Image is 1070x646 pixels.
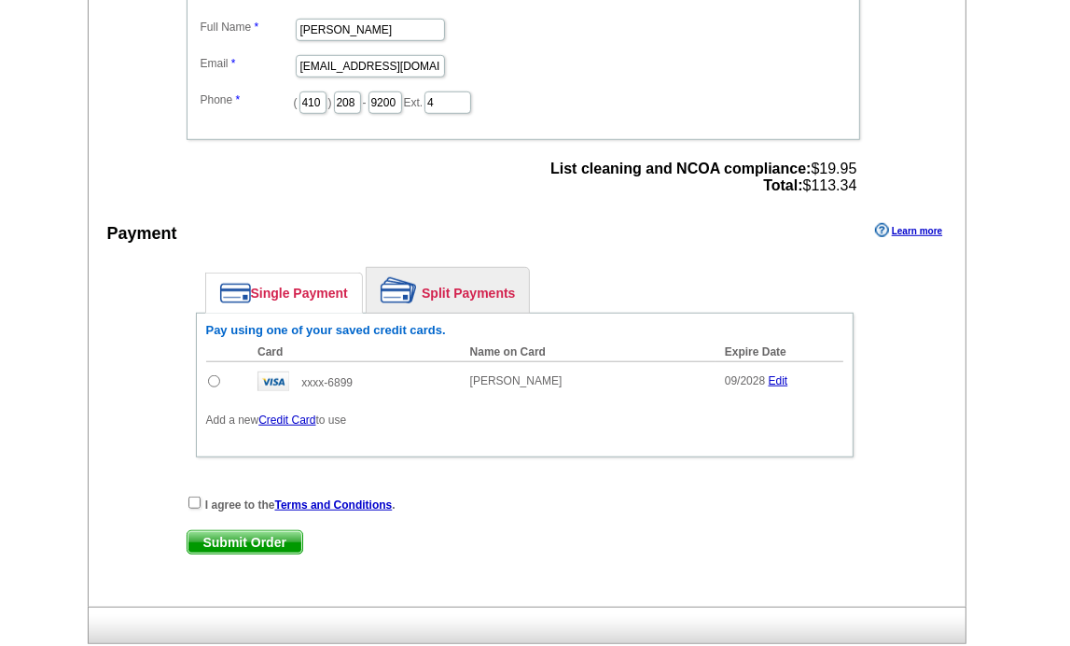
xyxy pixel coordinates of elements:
[716,343,843,362] th: Expire Date
[550,161,811,176] strong: List cleaning and NCOA compliance:
[206,412,843,428] p: Add a new to use
[461,343,716,362] th: Name on Card
[550,161,856,194] span: $19.95 $113.34
[248,343,461,362] th: Card
[725,374,765,387] span: 09/2028
[470,374,563,387] span: [PERSON_NAME]
[367,268,529,313] a: Split Payments
[205,499,396,512] strong: I agree to the .
[206,323,843,338] h6: Pay using one of your saved credit cards.
[206,274,362,313] a: Single Payment
[201,91,294,108] label: Phone
[201,55,294,72] label: Email
[769,374,788,387] a: Edit
[301,376,353,389] span: xxxx-6899
[188,531,302,554] span: Submit Order
[220,283,251,303] img: single-payment.png
[275,499,393,512] a: Terms and Conditions
[257,372,289,391] img: visa.gif
[196,87,851,116] dd: ( ) - Ext.
[763,177,802,193] strong: Total:
[201,19,294,35] label: Full Name
[107,221,177,246] div: Payment
[381,277,417,303] img: split-payment.png
[258,414,315,427] a: Credit Card
[875,223,942,238] a: Learn more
